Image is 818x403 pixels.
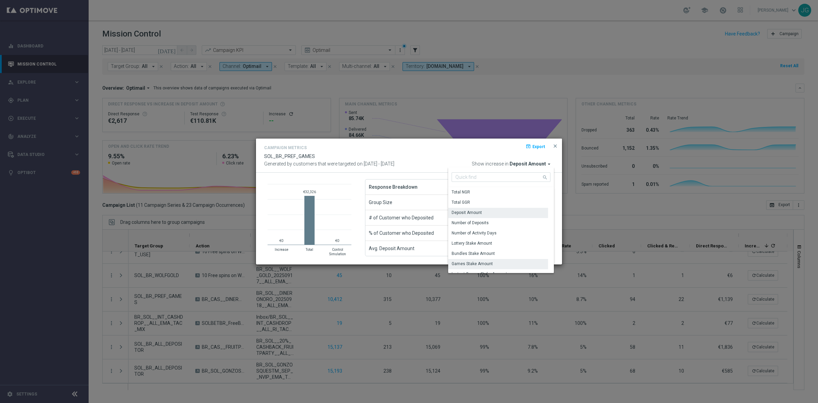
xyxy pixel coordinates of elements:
text: €32,326 [303,190,316,194]
div: Press SPACE to select this row. [448,269,548,279]
span: Group Size [369,195,392,210]
div: Press SPACE to select this row. [448,249,548,259]
div: Games Stake Amount [452,261,493,267]
div: Press SPACE to select this row. [448,198,548,208]
div: Number of Deposits [452,220,489,226]
span: Show increase in [472,161,509,167]
span: Generated by customers that were targeted on [264,161,363,167]
div: Lottery Stake Amount [452,240,492,246]
h4: Campaign Metrics [264,145,307,150]
div: Deposit Amount [452,210,482,216]
span: Avg. Deposit Amount [369,241,414,256]
span: % of Customer who Deposited [369,226,434,241]
div: Press SPACE to select this row. [448,228,548,239]
div: Number of Activity Days [452,230,497,236]
i: open_in_browser [526,144,531,149]
span: SOL_BR_PREF_GAMES [264,154,315,159]
text: Control Simulation [329,248,346,256]
span: Deposit Amount [510,161,546,167]
span: [DATE] - [DATE] [364,161,394,167]
span: Export [532,144,545,149]
span: close [552,143,558,149]
div: Press SPACE to select this row. [448,218,548,228]
button: Deposit Amount arrow_drop_down [510,161,554,167]
div: Total GGR [452,199,470,205]
div: Instant Games Stake Amount [452,271,507,277]
span: Response Breakdown [369,179,418,195]
div: Press SPACE to select this row. [448,239,548,249]
div: Press SPACE to deselect this row. [448,208,548,218]
div: Press SPACE to select this row. [448,187,548,198]
text: €0 [335,239,339,243]
text: €0 [279,239,283,243]
div: Press SPACE to select this row. [448,259,548,269]
i: arrow_drop_down [546,161,552,167]
span: # of Customer who Deposited [369,210,434,225]
button: open_in_browser Export [525,142,546,150]
i: search [542,173,548,181]
text: Total [305,248,313,251]
div: Total NGR [452,189,470,195]
div: Bundles Stake Amount [452,250,495,257]
input: Quick find [452,172,550,182]
text: Increase [275,248,288,251]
